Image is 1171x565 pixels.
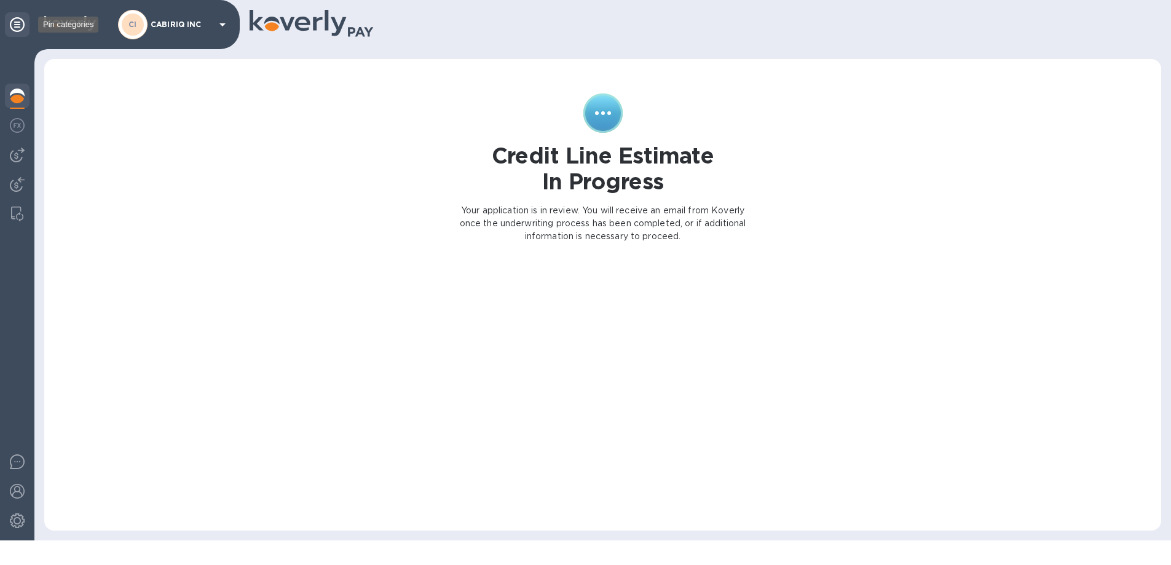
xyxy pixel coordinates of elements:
h1: Credit Line Estimate In Progress [492,143,714,194]
b: CI [128,20,137,29]
img: Foreign exchange [10,118,25,133]
img: Logo [44,16,96,31]
p: Your application is in review. You will receive an email from Koverly once the underwriting proce... [458,204,748,243]
p: CABIRIQ INC [151,20,212,29]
